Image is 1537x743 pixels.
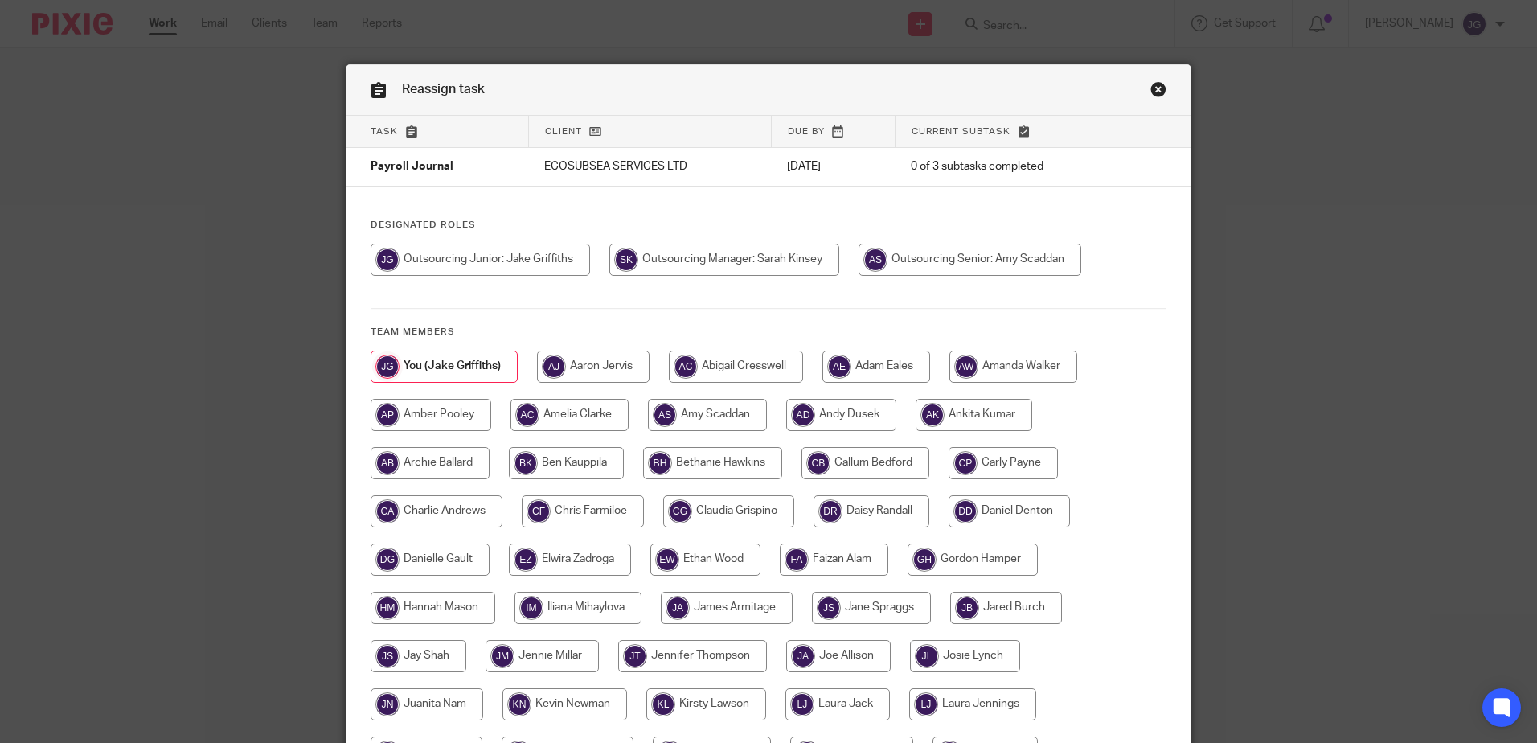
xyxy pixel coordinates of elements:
[371,326,1166,339] h4: Team members
[371,127,398,136] span: Task
[895,148,1123,187] td: 0 of 3 subtasks completed
[1150,81,1166,103] a: Close this dialog window
[912,127,1010,136] span: Current subtask
[788,127,825,136] span: Due by
[402,83,485,96] span: Reassign task
[787,158,879,174] p: [DATE]
[371,219,1166,232] h4: Designated Roles
[371,162,453,173] span: Payroll Journal
[544,158,755,174] p: ECOSUBSEA SERVICES LTD
[545,127,582,136] span: Client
